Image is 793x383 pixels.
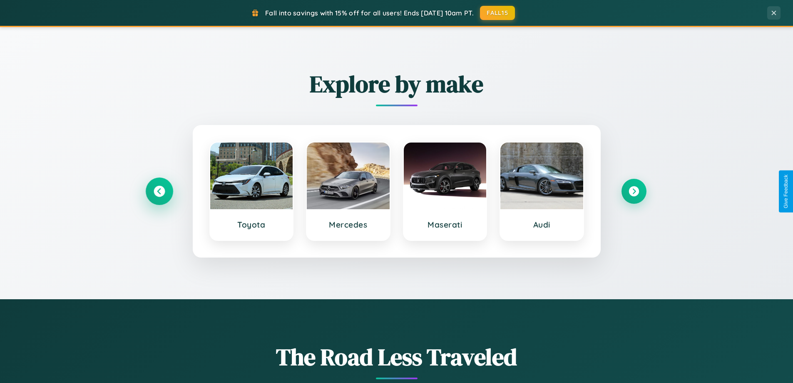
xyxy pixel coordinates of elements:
[219,220,285,230] h3: Toyota
[265,9,474,17] span: Fall into savings with 15% off for all users! Ends [DATE] 10am PT.
[147,68,646,100] h2: Explore by make
[412,220,478,230] h3: Maserati
[509,220,575,230] h3: Audi
[315,220,381,230] h3: Mercedes
[480,6,515,20] button: FALL15
[147,341,646,373] h1: The Road Less Traveled
[783,175,789,208] div: Give Feedback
